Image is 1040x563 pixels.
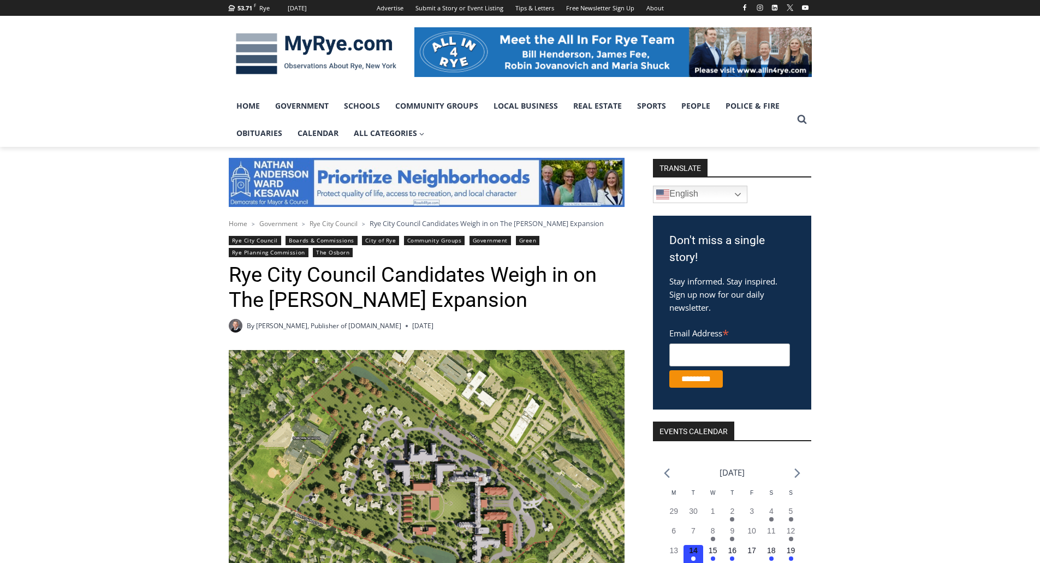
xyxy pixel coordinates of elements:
a: Boards & Commissions [286,236,358,245]
button: 7 [684,525,703,545]
h1: Rye City Council Candidates Weigh in on The [PERSON_NAME] Expansion [229,263,625,312]
a: Government [470,236,511,245]
em: Has events [789,537,793,541]
img: MyRye.com [229,26,403,82]
em: Has events [789,517,793,521]
span: By [247,321,254,331]
em: Has events [769,517,774,521]
div: Wednesday [703,489,723,506]
a: Previous month [664,468,670,478]
div: [DATE] [288,3,307,13]
time: 1 [711,507,715,515]
a: [PERSON_NAME], Publisher of [DOMAIN_NAME] [256,321,401,330]
em: Has events [730,556,734,561]
time: 3 [750,507,754,515]
div: Rye [259,3,270,13]
time: 30 [689,507,698,515]
button: 6 [664,525,684,545]
a: Linkedin [768,1,781,14]
button: 1 [703,506,723,525]
span: W [710,490,715,496]
span: All Categories [354,127,425,139]
button: 12 Has events [781,525,801,545]
a: Author image [229,319,242,333]
a: Rye City Council [310,219,358,228]
span: > [252,220,255,228]
time: 6 [671,526,676,535]
time: 15 [709,546,717,555]
time: 16 [728,546,737,555]
img: All in for Rye [414,27,812,76]
span: F [750,490,753,496]
a: Next month [794,468,800,478]
a: Instagram [753,1,766,14]
button: 5 Has events [781,506,801,525]
time: 8 [711,526,715,535]
time: 12 [787,526,795,535]
em: Has events [711,556,715,561]
a: City of Rye [362,236,399,245]
span: S [769,490,773,496]
button: 29 [664,506,684,525]
a: People [674,92,718,120]
li: [DATE] [720,465,745,480]
time: 14 [689,546,698,555]
nav: Primary Navigation [229,92,792,147]
a: Home [229,92,268,120]
button: 8 Has events [703,525,723,545]
a: X [783,1,797,14]
a: Local Business [486,92,566,120]
span: T [692,490,695,496]
nav: Breadcrumbs [229,218,625,229]
a: Rye Planning Commission [229,248,308,257]
div: Monday [664,489,684,506]
button: 10 [742,525,762,545]
a: Obituaries [229,120,290,147]
time: 7 [691,526,696,535]
time: 11 [767,526,776,535]
em: Has events [691,556,696,561]
a: Rye City Council [229,236,281,245]
button: 11 [762,525,781,545]
span: T [730,490,734,496]
time: 5 [789,507,793,515]
a: Facebook [738,1,751,14]
a: Government [259,219,298,228]
a: YouTube [799,1,812,14]
button: 3 [742,506,762,525]
em: Has events [730,517,734,521]
a: All Categories [346,120,432,147]
em: Has events [711,537,715,541]
time: 4 [769,507,774,515]
a: Community Groups [404,236,465,245]
a: Schools [336,92,388,120]
time: 18 [767,546,776,555]
a: The Osborn [313,248,353,257]
button: 2 Has events [723,506,742,525]
time: 10 [747,526,756,535]
time: 17 [747,546,756,555]
time: 2 [730,507,734,515]
a: Sports [629,92,674,120]
span: S [789,490,793,496]
div: Saturday [762,489,781,506]
a: Green [516,236,540,245]
span: > [302,220,305,228]
time: 19 [787,546,795,555]
label: Email Address [669,322,790,342]
button: 4 Has events [762,506,781,525]
div: Tuesday [684,489,703,506]
span: Rye City Council Candidates Weigh in on The [PERSON_NAME] Expansion [370,218,604,228]
span: 53.71 [237,4,252,12]
div: Thursday [723,489,742,506]
a: Police & Fire [718,92,787,120]
time: 29 [669,507,678,515]
a: English [653,186,747,203]
button: 9 Has events [723,525,742,545]
button: 30 [684,506,703,525]
img: en [656,188,669,201]
a: Home [229,219,247,228]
